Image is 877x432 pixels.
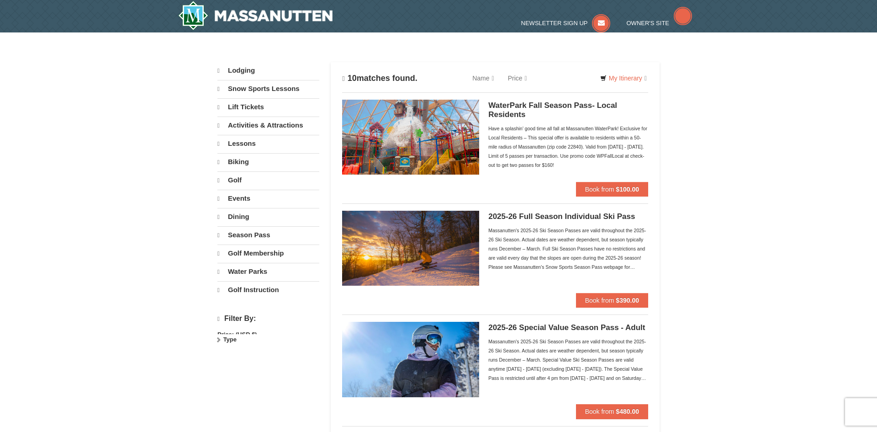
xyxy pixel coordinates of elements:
[488,212,648,221] h5: 2025-26 Full Season Individual Ski Pass
[217,117,319,134] a: Activities & Attractions
[217,153,319,171] a: Biking
[576,293,648,308] button: Book from $390.00
[217,281,319,299] a: Golf Instruction
[217,62,319,79] a: Lodging
[217,80,319,97] a: Snow Sports Lessons
[342,100,479,175] img: 6619937-212-8c750e5f.jpg
[521,20,588,27] span: Newsletter Sign Up
[217,171,319,189] a: Golf
[585,408,614,415] span: Book from
[217,98,319,116] a: Lift Tickets
[488,101,648,119] h5: WaterPark Fall Season Pass- Local Residents
[616,186,639,193] strong: $100.00
[501,69,534,87] a: Price
[488,323,648,332] h5: 2025-26 Special Value Season Pass - Adult
[576,404,648,419] button: Book from $480.00
[488,124,648,170] div: Have a splashin' good time all fall at Massanutten WaterPark! Exclusive for Local Residents – Thi...
[217,208,319,225] a: Dining
[217,263,319,280] a: Water Parks
[217,245,319,262] a: Golf Membership
[178,1,333,30] a: Massanutten Resort
[217,226,319,244] a: Season Pass
[488,337,648,383] div: Massanutten's 2025-26 Ski Season Passes are valid throughout the 2025-26 Ski Season. Actual dates...
[616,408,639,415] strong: $480.00
[521,20,611,27] a: Newsletter Sign Up
[585,297,614,304] span: Book from
[178,1,333,30] img: Massanutten Resort Logo
[616,297,639,304] strong: $390.00
[576,182,648,197] button: Book from $100.00
[342,322,479,397] img: 6619937-198-dda1df27.jpg
[627,20,670,27] span: Owner's Site
[217,135,319,152] a: Lessons
[217,331,257,338] strong: Price: (USD $)
[594,71,653,85] a: My Itinerary
[217,315,319,323] h4: Filter By:
[585,186,614,193] span: Book from
[342,211,479,286] img: 6619937-208-2295c65e.jpg
[223,336,237,343] strong: Type
[217,190,319,207] a: Events
[488,226,648,272] div: Massanutten's 2025-26 Ski Season Passes are valid throughout the 2025-26 Ski Season. Actual dates...
[465,69,501,87] a: Name
[627,20,692,27] a: Owner's Site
